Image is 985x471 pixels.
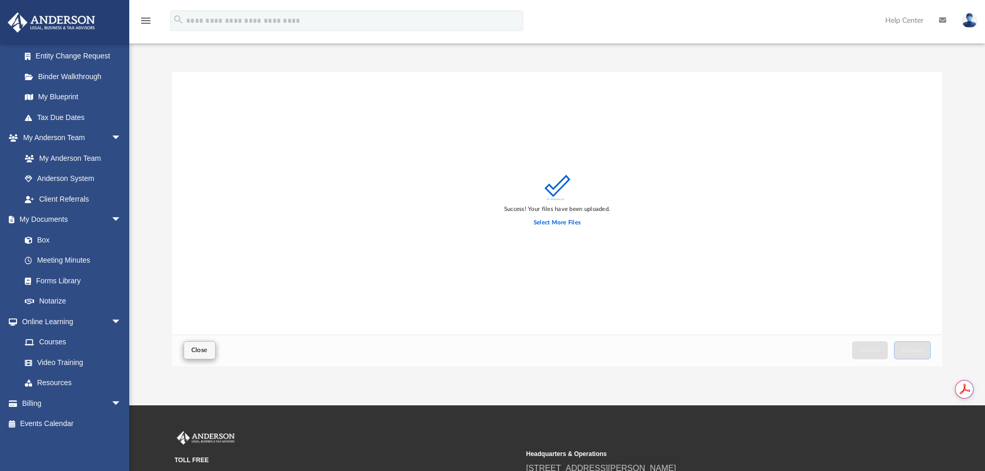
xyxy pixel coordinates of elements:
a: My Documentsarrow_drop_down [7,209,132,230]
a: Billingarrow_drop_down [7,393,137,414]
button: Cancel [852,341,888,359]
div: Upload [172,72,943,366]
a: Meeting Minutes [14,250,132,271]
a: My Blueprint [14,87,132,108]
span: Cancel [860,347,881,353]
a: My Anderson Team [14,148,127,169]
a: My Anderson Teamarrow_drop_down [7,128,132,148]
span: arrow_drop_down [111,128,132,149]
img: User Pic [962,13,977,28]
a: Anderson System [14,169,132,189]
a: Resources [14,373,132,393]
img: Anderson Advisors Platinum Portal [5,12,98,33]
a: Courses [14,332,132,353]
a: Forms Library [14,270,127,291]
span: Upload [902,347,923,353]
a: menu [140,20,152,27]
span: arrow_drop_down [111,393,132,414]
span: arrow_drop_down [111,209,132,231]
button: Close [184,341,216,359]
span: arrow_drop_down [111,311,132,332]
button: Upload [894,341,931,359]
span: Close [191,347,208,353]
a: Entity Change Request [14,46,137,67]
a: Events Calendar [7,414,137,434]
i: search [173,14,184,25]
small: TOLL FREE [175,455,519,465]
a: Notarize [14,291,132,312]
i: menu [140,14,152,27]
a: Binder Walkthrough [14,66,137,87]
a: Box [14,230,127,250]
a: Online Learningarrow_drop_down [7,311,132,332]
img: Anderson Advisors Platinum Portal [175,431,237,445]
div: Success! Your files have been uploaded. [504,205,610,214]
a: Video Training [14,352,127,373]
label: Select More Files [534,218,581,227]
a: Client Referrals [14,189,132,209]
small: Headquarters & Operations [526,449,871,459]
a: Tax Due Dates [14,107,137,128]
